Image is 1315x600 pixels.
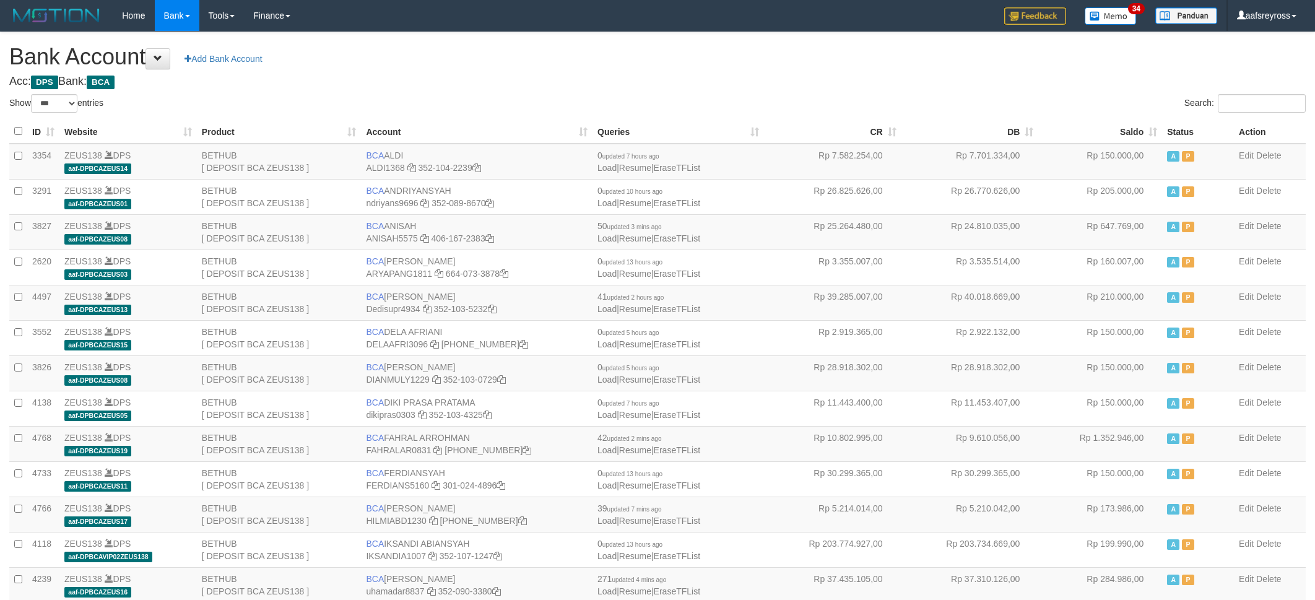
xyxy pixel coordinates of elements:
a: Copy 3521071247 to clipboard [493,551,502,561]
span: aaf-DPBCAZEUS08 [64,234,131,245]
a: Delete [1256,327,1281,337]
span: DPS [31,76,58,89]
a: Load [597,339,617,349]
span: aaf-DPBCAZEUS05 [64,411,131,421]
td: Rp 30.299.365,00 [764,461,901,497]
a: Delete [1256,468,1281,478]
span: Active [1167,292,1179,303]
span: 0 [597,150,659,160]
td: Rp 26.770.626,00 [901,179,1039,214]
span: Active [1167,186,1179,197]
span: BCA [366,362,384,372]
a: ZEUS138 [64,327,102,337]
td: Rp 150.000,00 [1038,391,1162,426]
td: 2620 [27,250,59,285]
th: Product: activate to sort column ascending [197,120,362,144]
td: 3354 [27,144,59,180]
td: Rp 40.018.669,00 [901,285,1039,320]
a: Resume [619,480,651,490]
a: Resume [619,269,651,279]
a: Resume [619,586,651,596]
span: | | [597,256,700,279]
td: Rp 11.453.407,00 [901,391,1039,426]
a: Copy 3521042239 to clipboard [472,163,481,173]
span: Paused [1182,398,1194,409]
a: FAHRALAR0831 [366,445,431,455]
a: Edit [1239,539,1254,549]
a: dikipras0303 [366,410,415,420]
th: Website: activate to sort column ascending [59,120,197,144]
a: Copy FAHRALAR0831 to clipboard [433,445,442,455]
a: Load [597,198,617,208]
a: Load [597,304,617,314]
a: Edit [1239,433,1254,443]
td: FAHRAL ARROHMAN [PHONE_NUMBER] [361,426,592,461]
span: aaf-DPBCAZEUS17 [64,516,131,527]
a: Delete [1256,574,1281,584]
a: Copy 8692458639 to clipboard [519,339,528,349]
td: Rp 150.000,00 [1038,355,1162,391]
a: Edit [1239,398,1254,407]
td: BETHUB [ DEPOSIT BCA ZEUS138 ] [197,320,362,355]
span: 0 [597,256,662,266]
span: Paused [1182,292,1194,303]
a: Load [597,586,617,596]
span: 0 [597,186,662,196]
a: ZEUS138 [64,186,102,196]
span: Active [1167,151,1179,162]
td: DPS [59,250,197,285]
td: 4497 [27,285,59,320]
span: updated 7 hours ago [602,400,659,407]
span: 34 [1128,3,1145,14]
span: | | [597,186,700,208]
th: Saldo: activate to sort column ascending [1038,120,1162,144]
a: Dedisupr4934 [366,304,420,314]
a: ZEUS138 [64,292,102,302]
input: Search: [1218,94,1306,113]
span: | | [597,398,700,420]
a: Load [597,516,617,526]
a: Copy DELAAFRI3096 to clipboard [430,339,439,349]
td: 4733 [27,461,59,497]
td: Rp 203.774.927,00 [764,532,901,567]
td: ANDRIYANSYAH 352-089-8670 [361,179,592,214]
a: Copy HILMIABD1230 to clipboard [429,516,438,526]
a: EraseTFList [654,233,700,243]
th: Action [1234,120,1306,144]
a: ZEUS138 [64,362,102,372]
span: aaf-DPBCAZEUS03 [64,269,131,280]
a: Load [597,445,617,455]
a: Copy 3520903380 to clipboard [492,586,501,596]
a: ZEUS138 [64,256,102,266]
th: Account: activate to sort column ascending [361,120,592,144]
a: EraseTFList [654,480,700,490]
span: 42 [597,433,661,443]
a: Resume [619,445,651,455]
td: Rp 28.918.302,00 [901,355,1039,391]
span: | | [597,327,700,349]
td: Rp 205.000,00 [1038,179,1162,214]
td: Rp 5.214.014,00 [764,497,901,532]
img: panduan.png [1155,7,1217,24]
td: BETHUB [ DEPOSIT BCA ZEUS138 ] [197,355,362,391]
span: 39 [597,503,661,513]
a: Copy 3520898670 to clipboard [485,198,494,208]
a: Load [597,410,617,420]
td: DPS [59,214,197,250]
span: BCA [366,292,384,302]
a: Copy ndriyans9696 to clipboard [420,198,429,208]
span: aaf-DPBCAZEUS13 [64,305,131,315]
a: DIANMULY1229 [366,375,429,385]
a: FERDIANS5160 [366,480,429,490]
img: Button%20Memo.svg [1085,7,1137,25]
td: Rp 2.919.365,00 [764,320,901,355]
a: Resume [619,410,651,420]
td: [PERSON_NAME] 664-073-3878 [361,250,592,285]
a: Resume [619,516,651,526]
a: ZEUS138 [64,539,102,549]
td: DPS [59,179,197,214]
a: Copy IKSANDIA1007 to clipboard [428,551,437,561]
td: Rp 647.769,00 [1038,214,1162,250]
span: BCA [87,76,115,89]
span: updated 3 mins ago [607,224,662,230]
